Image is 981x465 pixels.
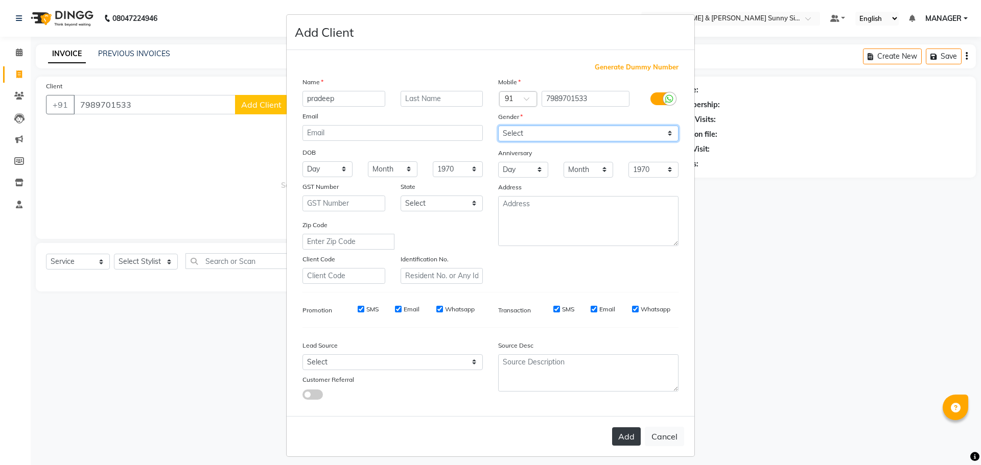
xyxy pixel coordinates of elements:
[595,62,679,72] span: Generate Dummy Number
[401,268,483,284] input: Resident No. or Any Id
[302,148,316,157] label: DOB
[302,78,323,87] label: Name
[302,255,335,264] label: Client Code
[498,112,523,121] label: Gender
[498,341,533,350] label: Source Desc
[302,268,385,284] input: Client Code
[302,195,385,211] input: GST Number
[302,91,385,107] input: First Name
[599,305,615,314] label: Email
[302,125,483,141] input: Email
[302,375,354,384] label: Customer Referral
[295,23,354,41] h4: Add Client
[401,182,415,191] label: State
[445,305,475,314] label: Whatsapp
[498,78,521,87] label: Mobile
[612,427,641,446] button: Add
[366,305,379,314] label: SMS
[498,183,522,192] label: Address
[401,91,483,107] input: Last Name
[302,234,394,250] input: Enter Zip Code
[641,305,670,314] label: Whatsapp
[498,306,531,315] label: Transaction
[302,182,339,191] label: GST Number
[562,305,574,314] label: SMS
[542,91,630,107] input: Mobile
[645,427,684,446] button: Cancel
[302,112,318,121] label: Email
[302,221,328,230] label: Zip Code
[404,305,419,314] label: Email
[302,306,332,315] label: Promotion
[498,149,532,158] label: Anniversary
[401,255,449,264] label: Identification No.
[302,341,338,350] label: Lead Source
